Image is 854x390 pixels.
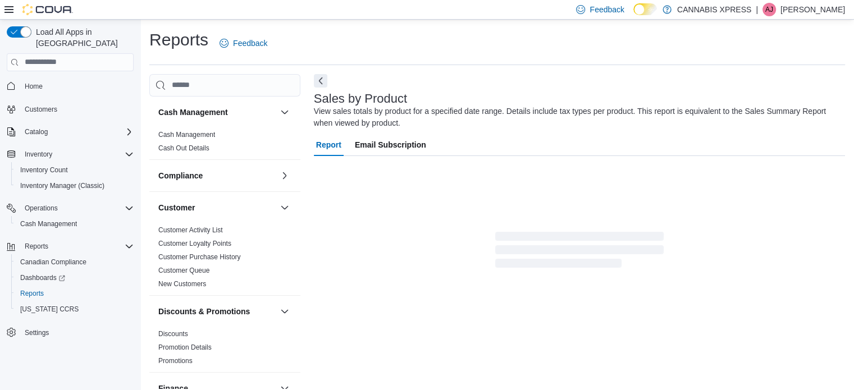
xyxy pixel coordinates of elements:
[16,255,91,269] a: Canadian Compliance
[355,134,426,156] span: Email Subscription
[16,163,72,177] a: Inventory Count
[16,271,134,285] span: Dashboards
[495,234,664,270] span: Loading
[158,131,215,139] a: Cash Management
[278,169,291,182] button: Compliance
[158,202,276,213] button: Customer
[633,3,657,15] input: Dark Mode
[20,289,44,298] span: Reports
[149,223,300,295] div: Customer
[158,107,276,118] button: Cash Management
[762,3,776,16] div: Anthony John
[20,326,53,339] a: Settings
[677,3,751,16] p: CANNABIS XPRESS
[20,258,86,267] span: Canadian Compliance
[16,217,134,231] span: Cash Management
[16,302,134,316] span: Washington CCRS
[2,324,138,340] button: Settings
[158,343,212,352] span: Promotion Details
[158,130,215,139] span: Cash Management
[314,92,407,105] h3: Sales by Product
[278,105,291,119] button: Cash Management
[25,328,49,337] span: Settings
[158,226,223,235] span: Customer Activity List
[780,3,845,16] p: [PERSON_NAME]
[11,286,138,301] button: Reports
[158,266,209,275] span: Customer Queue
[11,178,138,194] button: Inventory Manager (Classic)
[233,38,267,49] span: Feedback
[20,166,68,175] span: Inventory Count
[20,201,134,215] span: Operations
[2,78,138,94] button: Home
[158,356,193,365] span: Promotions
[11,216,138,232] button: Cash Management
[158,170,276,181] button: Compliance
[149,128,300,159] div: Cash Management
[158,280,206,288] a: New Customers
[158,253,241,261] span: Customer Purchase History
[590,4,624,15] span: Feedback
[158,240,231,247] a: Customer Loyalty Points
[22,4,73,15] img: Cova
[158,357,193,365] a: Promotions
[149,327,300,372] div: Discounts & Promotions
[20,148,57,161] button: Inventory
[149,29,208,51] h1: Reports
[20,125,52,139] button: Catalog
[16,255,134,269] span: Canadian Compliance
[16,179,109,192] a: Inventory Manager (Classic)
[158,343,212,351] a: Promotion Details
[158,226,223,234] a: Customer Activity List
[278,201,291,214] button: Customer
[25,204,58,213] span: Operations
[215,32,272,54] a: Feedback
[20,181,104,190] span: Inventory Manager (Classic)
[2,238,138,254] button: Reports
[158,107,228,118] h3: Cash Management
[11,254,138,270] button: Canadian Compliance
[20,102,134,116] span: Customers
[158,144,209,153] span: Cash Out Details
[316,134,341,156] span: Report
[25,150,52,159] span: Inventory
[25,105,57,114] span: Customers
[16,302,83,316] a: [US_STATE] CCRS
[20,148,134,161] span: Inventory
[158,330,188,338] a: Discounts
[20,80,47,93] a: Home
[20,125,134,139] span: Catalog
[11,270,138,286] a: Dashboards
[20,325,134,339] span: Settings
[158,144,209,152] a: Cash Out Details
[2,124,138,140] button: Catalog
[158,329,188,338] span: Discounts
[16,217,81,231] a: Cash Management
[20,240,134,253] span: Reports
[16,287,134,300] span: Reports
[20,201,62,215] button: Operations
[31,26,134,49] span: Load All Apps in [GEOGRAPHIC_DATA]
[20,273,65,282] span: Dashboards
[7,74,134,370] nav: Complex example
[314,74,327,88] button: Next
[2,146,138,162] button: Inventory
[158,306,276,317] button: Discounts & Promotions
[25,127,48,136] span: Catalog
[16,179,134,192] span: Inventory Manager (Classic)
[20,240,53,253] button: Reports
[765,3,773,16] span: AJ
[11,162,138,178] button: Inventory Count
[158,253,241,261] a: Customer Purchase History
[20,305,79,314] span: [US_STATE] CCRS
[25,242,48,251] span: Reports
[2,200,138,216] button: Operations
[633,15,634,16] span: Dark Mode
[16,163,134,177] span: Inventory Count
[278,305,291,318] button: Discounts & Promotions
[20,79,134,93] span: Home
[20,219,77,228] span: Cash Management
[25,82,43,91] span: Home
[756,3,758,16] p: |
[158,306,250,317] h3: Discounts & Promotions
